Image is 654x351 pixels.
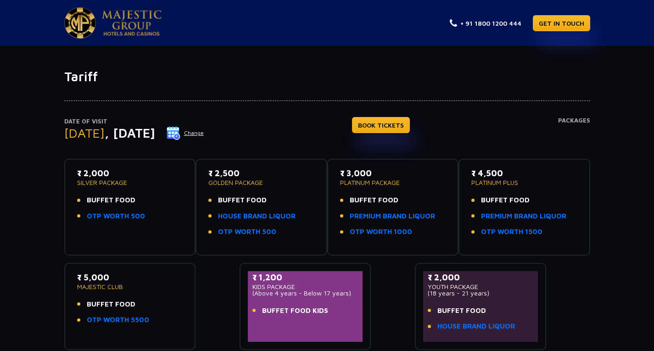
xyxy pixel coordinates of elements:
img: Majestic Pride [64,7,96,39]
p: ₹ 3,000 [340,167,446,179]
p: GOLDEN PACKAGE [208,179,314,186]
p: ₹ 2,500 [208,167,314,179]
span: [DATE] [64,125,105,140]
span: BUFFET FOOD [218,195,267,206]
p: ₹ 5,000 [77,271,183,284]
span: BUFFET FOOD [87,299,135,310]
span: BUFFET FOOD [481,195,530,206]
p: PLATINUM PACKAGE [340,179,446,186]
h1: Tariff [64,69,590,84]
a: OTP WORTH 500 [218,227,276,237]
span: , [DATE] [105,125,155,140]
a: OTP WORTH 500 [87,211,145,222]
p: (18 years - 21 years) [428,290,534,296]
a: HOUSE BRAND LIQUOR [437,321,515,332]
a: OTP WORTH 1500 [481,227,542,237]
span: BUFFET FOOD KIDS [262,306,328,316]
p: ₹ 4,500 [471,167,577,179]
p: KIDS PACKAGE [252,284,358,290]
p: (Above 4 years - Below 17 years) [252,290,358,296]
a: BOOK TICKETS [352,117,410,133]
a: PREMIUM BRAND LIQUOR [481,211,566,222]
a: HOUSE BRAND LIQUOR [218,211,296,222]
a: + 91 1800 1200 444 [450,18,521,28]
button: Change [166,126,204,140]
span: BUFFET FOOD [437,306,486,316]
p: ₹ 2,000 [428,271,534,284]
p: PLATINUM PLUS [471,179,577,186]
span: BUFFET FOOD [87,195,135,206]
p: MAJESTIC CLUB [77,284,183,290]
p: ₹ 1,200 [252,271,358,284]
span: BUFFET FOOD [350,195,398,206]
img: Majestic Pride [102,10,162,36]
p: Date of Visit [64,117,204,126]
h4: Packages [558,117,590,150]
a: OTP WORTH 1000 [350,227,412,237]
a: OTP WORTH 5500 [87,315,149,325]
a: PREMIUM BRAND LIQUOR [350,211,435,222]
p: ₹ 2,000 [77,167,183,179]
p: YOUTH PACKAGE [428,284,534,290]
p: SILVER PACKAGE [77,179,183,186]
a: GET IN TOUCH [533,15,590,31]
